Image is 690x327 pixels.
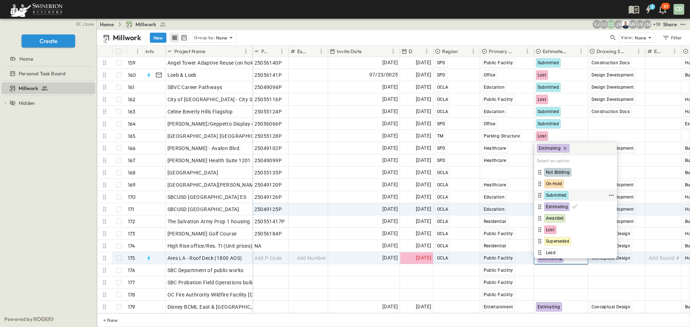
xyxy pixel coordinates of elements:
p: 174 [128,242,135,249]
img: 6c363589ada0b36f064d841b69d3a419a338230e66bb0a533688fa5cc3e9e735.png [9,2,64,17]
button: Sort [414,47,422,55]
span: Lead [546,250,556,256]
p: Region [442,48,458,55]
span: Education [484,85,505,90]
button: Create [22,34,75,47]
span: On-Hold [546,181,562,187]
span: Education [484,195,505,200]
div: Lead [535,248,616,257]
button: Menu [422,47,431,56]
span: [DATE] [416,83,431,91]
span: OCLA [437,243,448,248]
span: [DATE] [382,168,398,177]
button: CD [673,3,685,15]
span: [DATE] [416,205,431,213]
button: New [150,33,166,43]
div: Awarded [535,214,616,223]
p: Drawing Status [597,48,625,55]
span: City of [GEOGRAPHIC_DATA] - City Services Building [167,96,289,103]
span: [PERSON_NAME] Health Suite 1201 [167,157,251,164]
span: Healthcare [484,146,506,151]
span: [DATE] [382,132,398,140]
span: [DATE] [416,132,431,140]
div: Submitted [535,191,607,200]
button: Menu [523,47,532,56]
div: Gerrad Gerber (gerrad.gerber@swinerton.com) [600,20,608,29]
button: Sort [363,47,371,55]
button: Menu [670,47,679,56]
p: 170 [128,193,136,201]
span: Entertainment [484,304,513,309]
p: 163 [128,108,136,115]
h6: Select an option [534,155,617,167]
span: Residential [484,243,506,248]
span: [DATE] [416,242,431,250]
div: Filter [662,34,682,42]
span: OCLA [437,182,448,187]
span: Design Development [592,85,634,90]
span: [PERSON_NAME]/Geppetto Display cabinets [167,120,272,127]
span: [DATE] [382,181,398,189]
p: 167 [128,157,135,164]
span: OC Fire Authrority Wildfire Facility [DATE] may not rebid INTERNAL [167,291,323,298]
span: Celine Beverly Hills Flagship [167,108,233,115]
button: Sort [309,47,317,55]
span: OCLA [437,207,448,212]
span: [DATE] [416,95,431,103]
button: Sort [626,47,634,55]
p: 172 [128,218,135,225]
span: Design Development [592,73,634,78]
span: [DATE] [382,229,398,238]
span: 25049125P [254,206,282,213]
span: OCLA [437,231,448,236]
div: Share [663,21,677,28]
span: Office [484,121,496,126]
button: Sort [459,47,467,55]
span: 25049102P [254,145,282,152]
span: Education [484,109,505,114]
span: 07/23/0025 [369,71,398,79]
span: SBC Probation Field Operations building [167,279,262,286]
span: [DATE] [382,120,398,128]
p: 162 [128,96,136,103]
span: The Salvation Army Prop 1 housing [167,218,250,225]
button: Menu [133,47,142,56]
span: High Rise office/Res. TI (Unit prices) [167,242,253,249]
span: NA [254,242,262,249]
p: 177 [128,279,135,286]
span: OCLA [437,256,448,261]
div: Personal Task Boardtest [1,68,95,79]
button: Menu [469,47,478,56]
p: 169 [128,181,136,188]
button: close [72,19,95,29]
span: [DATE] [382,83,398,91]
span: [DATE] [382,242,398,250]
div: Jonathan M. Hansen (johansen@swinerton.com) [643,20,652,29]
span: Public Facility [484,97,513,102]
h6: 2 [651,4,653,10]
span: Submitted [538,60,559,65]
span: Submitted [538,109,559,114]
p: 176 [128,267,135,274]
p: + New [103,317,107,324]
div: Joshua Russell (joshua.russell@swinerton.com) [614,20,623,29]
p: 165 [128,132,136,140]
span: Lost [538,134,547,139]
div: Estimating [535,202,616,211]
span: Healthcare [484,158,506,163]
span: [DATE] [382,107,398,116]
div: Superseded [535,237,616,246]
span: SPD [437,60,446,65]
span: Design Development [592,97,634,102]
p: Due Date [409,48,413,55]
p: 168 [128,169,136,176]
div: On-Hold [535,179,616,188]
button: row view [170,33,179,42]
span: OCLA [437,97,448,102]
span: Healthcare [484,182,506,187]
span: Submitted [546,192,567,198]
span: [DATE] [416,229,431,238]
span: Residential [484,219,506,224]
span: 25056066P [254,120,282,127]
span: Construction Docs [592,60,630,65]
